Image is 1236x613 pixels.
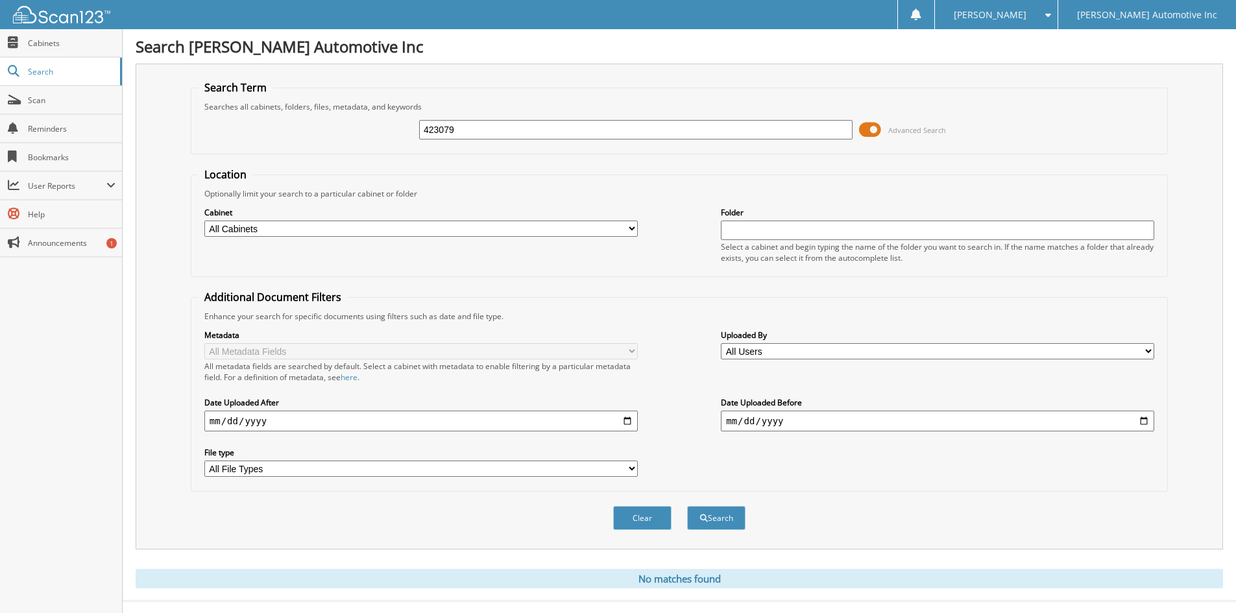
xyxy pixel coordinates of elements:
[613,506,672,530] button: Clear
[204,330,638,341] label: Metadata
[198,311,1161,322] div: Enhance your search for specific documents using filters such as date and file type.
[204,447,638,458] label: File type
[204,361,638,383] div: All metadata fields are searched by default. Select a cabinet with metadata to enable filtering b...
[204,411,638,431] input: start
[198,80,273,95] legend: Search Term
[28,152,115,163] span: Bookmarks
[13,6,110,23] img: scan123-logo-white.svg
[198,167,253,182] legend: Location
[721,330,1154,341] label: Uploaded By
[28,209,115,220] span: Help
[888,125,946,135] span: Advanced Search
[204,207,638,218] label: Cabinet
[721,207,1154,218] label: Folder
[198,290,348,304] legend: Additional Document Filters
[136,36,1223,57] h1: Search [PERSON_NAME] Automotive Inc
[28,95,115,106] span: Scan
[28,66,114,77] span: Search
[721,411,1154,431] input: end
[198,101,1161,112] div: Searches all cabinets, folders, files, metadata, and keywords
[341,372,357,383] a: here
[198,188,1161,199] div: Optionally limit your search to a particular cabinet or folder
[28,123,115,134] span: Reminders
[204,397,638,408] label: Date Uploaded After
[136,569,1223,588] div: No matches found
[28,38,115,49] span: Cabinets
[1077,11,1217,19] span: [PERSON_NAME] Automotive Inc
[721,397,1154,408] label: Date Uploaded Before
[28,237,115,248] span: Announcements
[28,180,106,191] span: User Reports
[721,241,1154,263] div: Select a cabinet and begin typing the name of the folder you want to search in. If the name match...
[106,238,117,248] div: 1
[954,11,1026,19] span: [PERSON_NAME]
[687,506,745,530] button: Search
